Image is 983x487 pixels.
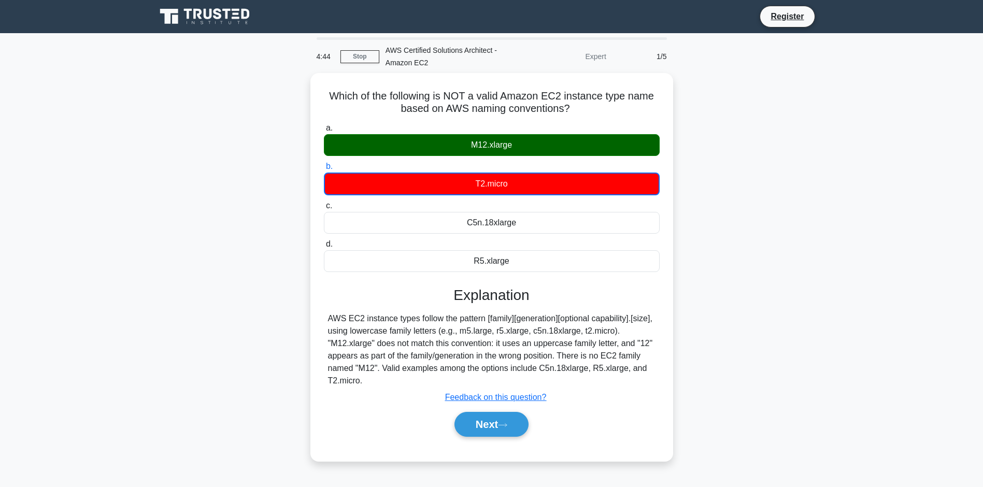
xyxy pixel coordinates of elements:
span: b. [326,162,333,170]
span: d. [326,239,333,248]
button: Next [454,412,529,437]
div: R5.xlarge [324,250,660,272]
div: C5n.18xlarge [324,212,660,234]
div: M12.xlarge [324,134,660,156]
a: Register [764,10,810,23]
div: Expert [522,46,612,67]
div: AWS Certified Solutions Architect - Amazon EC2 [379,40,522,73]
div: AWS EC2 instance types follow the pattern [family][generation][optional capability].[size], using... [328,312,656,387]
h5: Which of the following is NOT a valid Amazon EC2 instance type name based on AWS naming conventions? [323,90,661,116]
a: Stop [340,50,379,63]
div: 4:44 [310,46,340,67]
div: 1/5 [612,46,673,67]
div: T2.micro [324,173,660,195]
h3: Explanation [330,287,653,304]
span: a. [326,123,333,132]
a: Feedback on this question? [445,393,547,402]
span: c. [326,201,332,210]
